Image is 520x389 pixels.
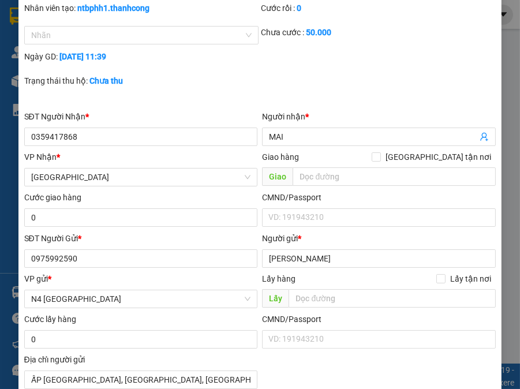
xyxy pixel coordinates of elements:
[262,110,496,123] div: Người nhận
[306,28,331,37] b: 50.000
[59,52,106,61] b: [DATE] 11:39
[31,169,251,186] span: Phú Giáo
[77,3,149,13] b: ntbphh1.thanhcong
[24,2,259,14] div: Nhân viên tạo:
[293,167,496,186] input: Dọc đường
[262,313,496,326] div: CMND/Passport
[289,289,496,308] input: Dọc đường
[480,132,489,141] span: user-add
[24,272,258,285] div: VP gửi
[24,152,57,162] span: VP Nhận
[262,152,299,162] span: Giao hàng
[24,330,258,349] input: Cước lấy hàng
[446,272,496,285] span: Lấy tận nơi
[381,151,496,163] span: [GEOGRAPHIC_DATA] tận nơi
[24,353,258,366] div: Địa chỉ người gửi
[24,110,258,123] div: SĐT Người Nhận
[24,193,81,202] label: Cước giao hàng
[24,315,76,324] label: Cước lấy hàng
[24,50,259,63] div: Ngày GD:
[24,371,258,389] input: Địa chỉ của người gửi
[31,290,251,308] span: N4 Bình Phước
[262,167,293,186] span: Giao
[297,3,301,13] b: 0
[24,74,259,87] div: Trạng thái thu hộ:
[24,208,258,227] input: Cước giao hàng
[261,2,496,14] div: Cước rồi :
[262,289,289,308] span: Lấy
[24,232,258,245] div: SĐT Người Gửi
[262,191,496,204] div: CMND/Passport
[262,232,496,245] div: Người gửi
[261,26,496,39] div: Chưa cước :
[89,76,123,85] b: Chưa thu
[262,274,295,283] span: Lấy hàng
